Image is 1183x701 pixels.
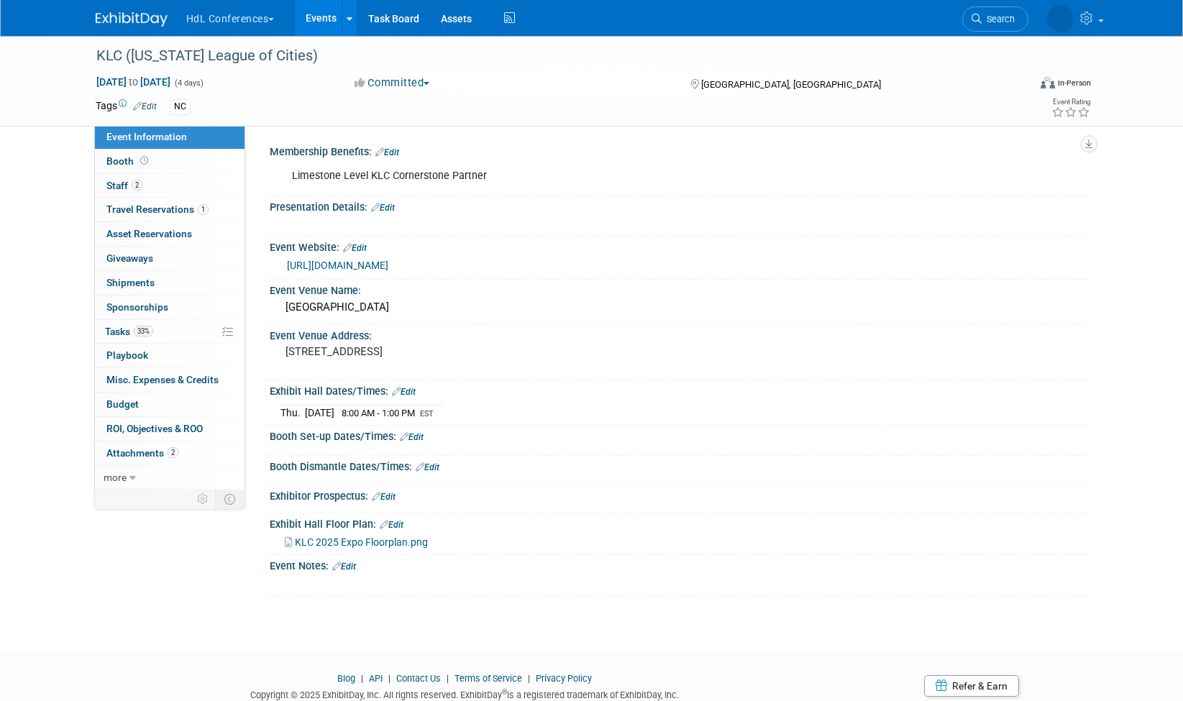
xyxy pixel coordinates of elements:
img: Format-Inperson.png [1041,77,1055,88]
span: Search [982,14,1015,24]
span: | [357,673,367,684]
a: Event Information [95,125,245,149]
a: Blog [337,673,355,684]
a: Edit [416,462,439,472]
img: Polly Tracy [1047,5,1074,32]
a: Edit [371,203,395,213]
span: KLC 2025 Expo Floorplan.png [295,536,428,548]
span: ROI, Objectives & ROO [106,423,203,434]
div: KLC ([US_STATE] League of Cities) [91,43,1007,69]
sup: ® [502,688,507,696]
span: Shipments [106,277,155,288]
span: more [104,472,127,483]
div: Event Venue Name: [270,280,1088,298]
a: Edit [380,520,403,530]
a: Giveaways [95,247,245,270]
a: Terms of Service [455,673,522,684]
div: Event Format [944,75,1092,96]
a: more [95,466,245,490]
a: Edit [343,243,367,253]
a: Tasks33% [95,320,245,344]
a: Misc. Expenses & Credits [95,368,245,392]
a: Asset Reservations [95,222,245,246]
a: Travel Reservations1 [95,198,245,221]
span: Tasks [105,326,153,337]
span: Giveaways [106,252,153,264]
span: | [385,673,394,684]
div: Limestone Level KLC Cornerstone Partner [282,162,930,191]
a: Privacy Policy [536,673,592,684]
td: Tags [96,98,157,115]
span: Asset Reservations [106,228,192,239]
a: Refer & Earn [924,675,1019,697]
span: Sponsorships [106,301,168,313]
a: API [369,673,383,684]
a: KLC 2025 Expo Floorplan.png [285,536,428,548]
a: Staff2 [95,174,245,198]
pre: [STREET_ADDRESS] [286,345,595,358]
td: Toggle Event Tabs [215,490,245,508]
div: Exhibit Hall Dates/Times: [270,380,1088,399]
a: Booth [95,150,245,173]
a: ROI, Objectives & ROO [95,417,245,441]
a: Edit [375,147,399,157]
span: Travel Reservations [106,203,209,215]
div: Membership Benefits: [270,141,1088,160]
button: Committed [350,75,435,91]
span: | [524,673,534,684]
a: Edit [332,562,356,572]
span: | [443,673,452,684]
span: EST [420,409,434,418]
span: to [127,76,140,88]
img: ExhibitDay [96,12,168,27]
div: Event Rating [1051,98,1090,106]
span: Attachments [106,447,178,459]
div: Exhibitor Prospectus: [270,485,1088,504]
a: Edit [392,387,416,397]
a: Playbook [95,344,245,367]
span: Misc. Expenses & Credits [106,374,219,385]
a: Edit [133,101,157,111]
span: Playbook [106,349,148,361]
span: 8:00 AM - 1:00 PM [342,408,415,418]
div: Booth Set-up Dates/Times: [270,426,1088,444]
span: 33% [134,326,153,336]
a: Edit [372,492,396,502]
a: Contact Us [396,673,441,684]
span: (4 days) [173,78,204,88]
div: [GEOGRAPHIC_DATA] [280,296,1077,319]
a: Shipments [95,271,245,295]
span: 1 [198,204,209,215]
td: Personalize Event Tab Strip [191,490,216,508]
a: Attachments2 [95,441,245,465]
span: Booth not reserved yet [137,155,151,166]
a: Budget [95,393,245,416]
span: Staff [106,180,142,191]
div: NC [170,99,191,114]
span: Booth [106,155,151,167]
span: [DATE] [DATE] [96,75,171,88]
a: Sponsorships [95,295,245,319]
div: Event Notes: [270,555,1088,574]
a: Search [962,6,1028,32]
a: Edit [400,432,424,442]
a: [URL][DOMAIN_NAME] [287,260,388,271]
span: [GEOGRAPHIC_DATA], [GEOGRAPHIC_DATA] [701,79,881,90]
div: Exhibit Hall Floor Plan: [270,513,1088,532]
span: Budget [106,398,139,410]
div: Event Venue Address: [270,325,1088,343]
td: [DATE] [305,405,334,420]
div: Event Website: [270,237,1088,255]
span: Event Information [106,131,187,142]
span: 2 [168,447,178,458]
div: Presentation Details: [270,196,1088,215]
span: 2 [132,180,142,191]
div: In-Person [1057,78,1091,88]
div: Booth Dismantle Dates/Times: [270,456,1088,475]
td: Thu. [280,405,305,420]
